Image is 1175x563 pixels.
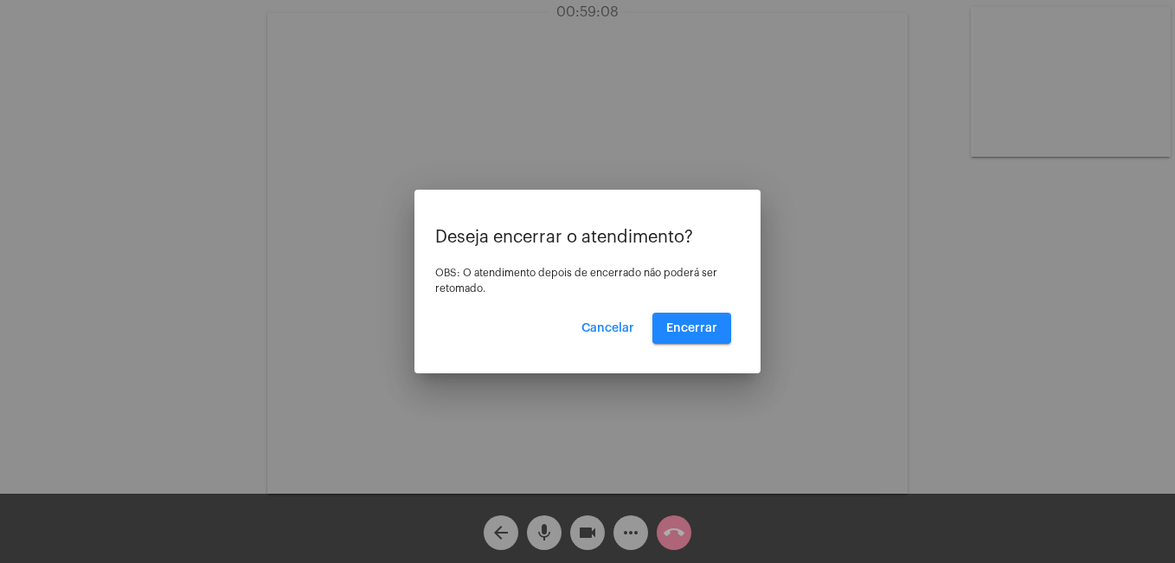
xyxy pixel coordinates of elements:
span: Cancelar [581,322,634,334]
span: OBS: O atendimento depois de encerrado não poderá ser retomado. [435,268,717,294]
button: Cancelar [568,313,648,344]
button: Encerrar [652,313,731,344]
span: Encerrar [666,322,717,334]
p: Deseja encerrar o atendimento? [435,228,740,247]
